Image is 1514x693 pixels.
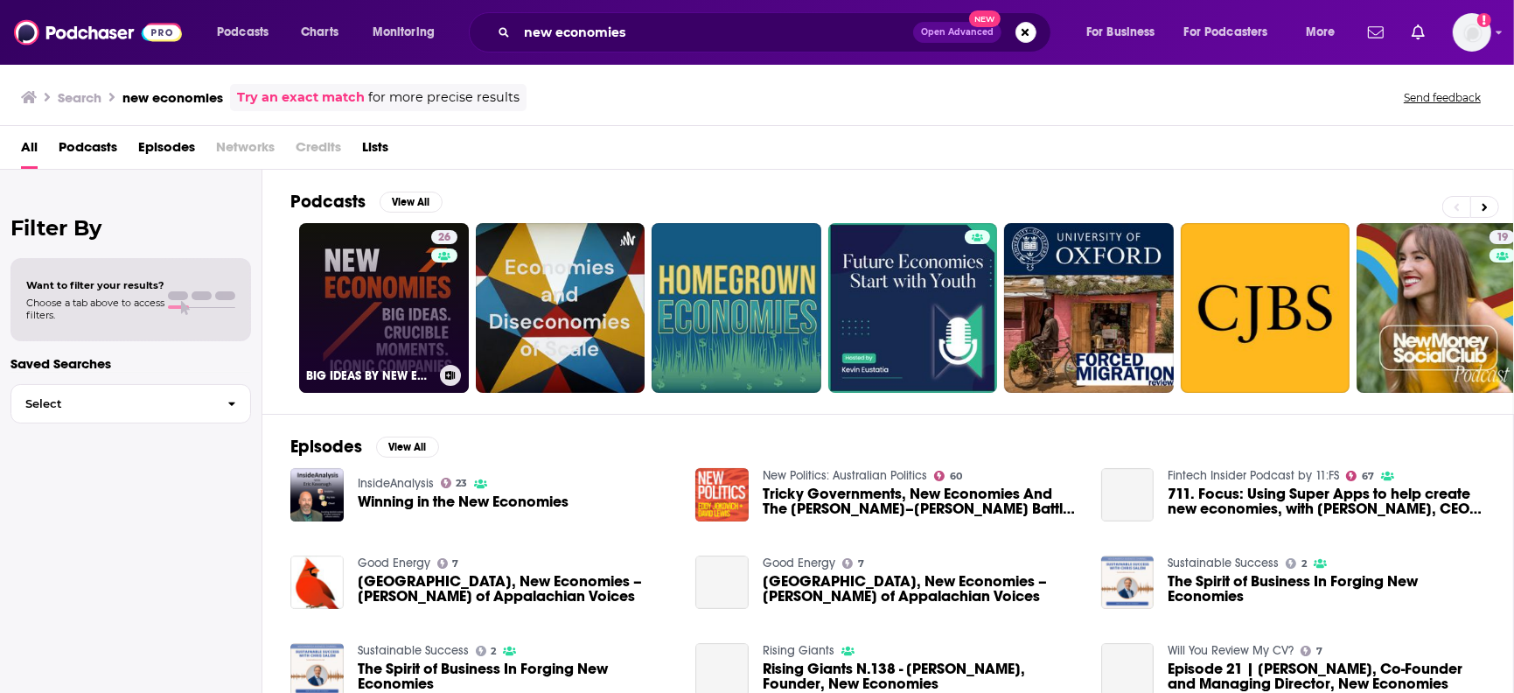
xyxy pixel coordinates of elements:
[763,556,835,570] a: Good Energy
[358,574,675,604] span: [GEOGRAPHIC_DATA], New Economies – [PERSON_NAME] of Appalachian Voices
[290,18,349,46] a: Charts
[491,647,496,655] span: 2
[290,191,366,213] h2: Podcasts
[14,16,182,49] a: Podchaser - Follow, Share and Rate Podcasts
[299,223,469,393] a: 26BIG IDEAS BY NEW ECONOMIES
[1184,20,1268,45] span: For Podcasters
[1453,13,1491,52] span: Logged in as mdaniels
[58,89,101,106] h3: Search
[358,556,430,570] a: Good Energy
[695,468,749,521] img: Tricky Governments, New Economies And The Turnbull–Murdoch Battle Royale
[358,574,675,604] a: Old Mountains, New Economies – Adam Wells of Appalachian Voices
[763,468,927,483] a: New Politics: Australian Politics
[290,436,439,458] a: EpisodesView All
[59,133,117,169] a: Podcasts
[360,18,457,46] button: open menu
[485,12,1068,52] div: Search podcasts, credits, & more...
[452,560,458,568] span: 7
[969,10,1001,27] span: New
[296,133,341,169] span: Credits
[1497,229,1508,247] span: 19
[1168,661,1485,691] span: Episode 21 | [PERSON_NAME], Co-Founder and Managing Director, New Economies
[1399,90,1486,105] button: Send feedback
[237,87,365,108] a: Try an exact match
[290,468,344,521] img: Winning in the New Economies
[301,20,338,45] span: Charts
[456,479,467,487] span: 23
[763,574,1080,604] span: [GEOGRAPHIC_DATA], New Economies – [PERSON_NAME] of Appalachian Voices
[1316,647,1322,655] span: 7
[1453,13,1491,52] img: User Profile
[921,28,994,37] span: Open Advanced
[358,494,569,509] a: Winning in the New Economies
[441,478,468,488] a: 23
[26,297,164,321] span: Choose a tab above to access filters.
[1301,560,1307,568] span: 2
[11,398,213,409] span: Select
[842,558,864,569] a: 7
[1168,661,1485,691] a: Episode 21 | Alice Hlidkova, Co-Founder and Managing Director, New Economies
[290,436,362,458] h2: Episodes
[376,437,439,458] button: View All
[1101,468,1155,521] a: 711. Focus: Using Super Apps to help create new economies, with Sitoyo Lopokoiyit, CEO of M-Pesa
[1168,486,1485,516] a: 711. Focus: Using Super Apps to help create new economies, with Sitoyo Lopokoiyit, CEO of M-Pesa
[1405,17,1432,47] a: Show notifications dropdown
[138,133,195,169] a: Episodes
[763,661,1080,691] span: Rising Giants N.138 - [PERSON_NAME], Founder, New Economies
[1286,558,1307,569] a: 2
[517,18,913,46] input: Search podcasts, credits, & more...
[763,661,1080,691] a: Rising Giants N.138 - Ollie Forsyth, Founder, New Economies
[216,133,275,169] span: Networks
[1301,646,1322,656] a: 7
[205,18,291,46] button: open menu
[306,368,433,383] h3: BIG IDEAS BY NEW ECONOMIES
[1168,643,1294,658] a: Will You Review My CV?
[1101,556,1155,609] img: The Spirit of Business In Forging New Economies
[1346,471,1374,481] a: 67
[431,230,457,244] a: 26
[763,643,834,658] a: Rising Giants
[10,355,251,372] p: Saved Searches
[358,476,434,491] a: InsideAnalysis
[934,471,962,481] a: 60
[1168,556,1279,570] a: Sustainable Success
[10,215,251,241] h2: Filter By
[1168,574,1485,604] a: The Spirit of Business In Forging New Economies
[763,486,1080,516] a: Tricky Governments, New Economies And The Turnbull–Murdoch Battle Royale
[1306,20,1336,45] span: More
[26,279,164,291] span: Want to filter your results?
[1477,13,1491,27] svg: Add a profile image
[10,384,251,423] button: Select
[1361,17,1391,47] a: Show notifications dropdown
[290,556,344,609] img: Old Mountains, New Economies – Adam Wells of Appalachian Voices
[913,22,1001,43] button: Open AdvancedNew
[1362,472,1374,480] span: 67
[1168,468,1339,483] a: Fintech Insider Podcast by 11:FS
[21,133,38,169] a: All
[476,646,497,656] a: 2
[950,472,962,480] span: 60
[1453,13,1491,52] button: Show profile menu
[358,661,675,691] a: The Spirit of Business In Forging New Economies
[358,643,469,658] a: Sustainable Success
[380,192,443,213] button: View All
[373,20,435,45] span: Monitoring
[1074,18,1177,46] button: open menu
[362,133,388,169] a: Lists
[763,486,1080,516] span: Tricky Governments, New Economies And The [PERSON_NAME]–[PERSON_NAME] Battle Royale
[368,87,520,108] span: for more precise results
[1173,18,1294,46] button: open menu
[1168,486,1485,516] span: 711. Focus: Using Super Apps to help create new economies, with [PERSON_NAME], CEO of M-Pesa
[438,229,450,247] span: 26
